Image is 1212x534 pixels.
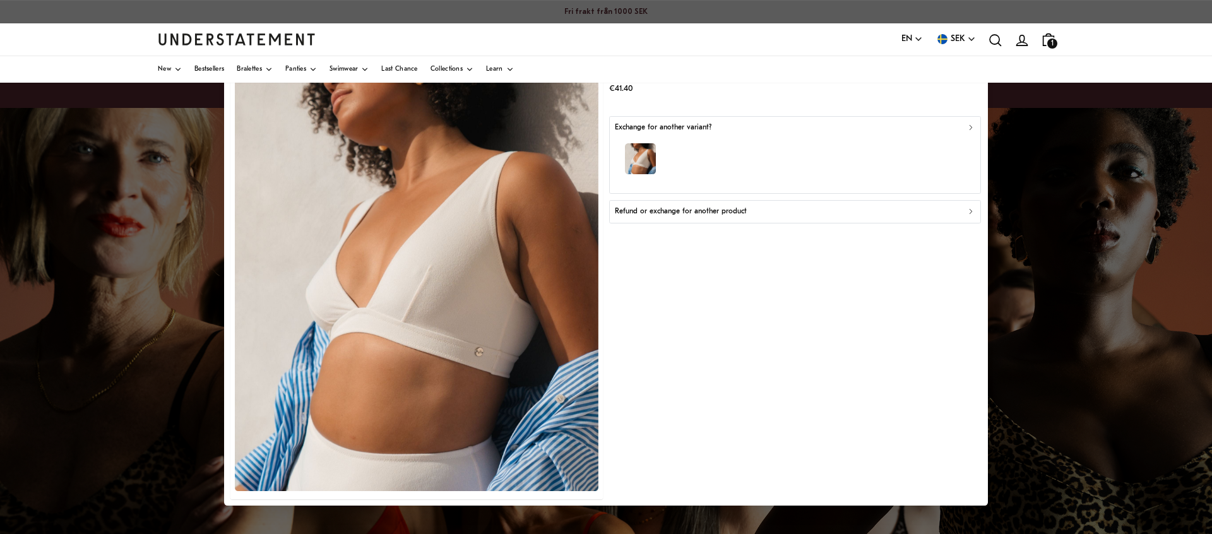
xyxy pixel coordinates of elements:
[1035,27,1062,52] a: 1
[486,66,503,73] span: Learn
[330,66,358,73] span: Swimwear
[431,66,463,73] span: Collections
[158,56,182,83] a: New
[285,66,306,73] span: Panties
[194,56,224,83] a: Bestsellers
[330,56,369,83] a: Swimwear
[431,56,473,83] a: Collections
[235,39,598,491] img: plunge-bikini-top-cream.jpg
[381,56,417,83] a: Last Chance
[1047,39,1057,49] span: 1
[381,66,417,73] span: Last Chance
[609,201,981,223] button: Refund or exchange for another product
[158,66,171,73] span: New
[901,32,923,46] button: EN
[951,32,965,46] span: SEK
[901,32,912,46] span: EN
[625,144,656,175] img: model-name=Sara|model-size=S
[609,82,760,95] p: €41.40
[615,206,747,218] p: Refund or exchange for another product
[194,66,224,73] span: Bestsellers
[158,33,316,45] a: Understatement Homepage
[237,66,262,73] span: Bralettes
[486,56,514,83] a: Learn
[615,122,711,134] p: Exchange for another variant?
[237,56,273,83] a: Bralettes
[609,116,981,194] button: Exchange for another variant?model-name=Sara|model-size=S
[285,56,317,83] a: Panties
[936,32,976,46] button: SEK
